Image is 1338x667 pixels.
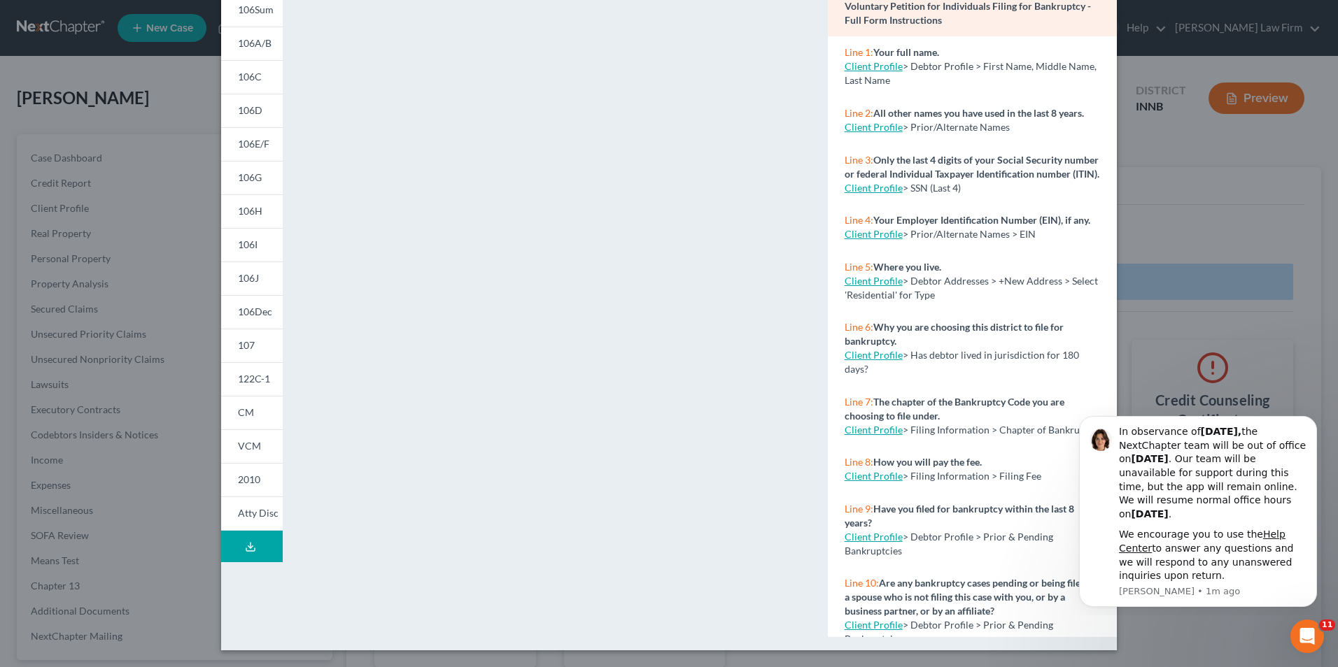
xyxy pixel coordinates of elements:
[221,60,283,94] a: 106C
[845,214,873,226] span: Line 4:
[845,60,1097,86] span: > Debtor Profile > First Name, Middle Name, Last Name
[221,27,283,60] a: 106A/B
[238,272,259,284] span: 106J
[221,329,283,362] a: 107
[845,470,903,482] a: Client Profile
[845,577,1099,617] strong: Are any bankruptcy cases pending or being filed by a spouse who is not filing this case with you,...
[845,261,873,273] span: Line 5:
[845,424,903,436] a: Client Profile
[903,121,1010,133] span: > Prior/Alternate Names
[238,507,279,519] span: Atty Disc
[221,127,283,161] a: 106E/F
[845,154,873,166] span: Line 3:
[221,429,283,463] a: VCM
[1319,619,1335,631] span: 11
[221,396,283,429] a: CM
[903,424,1099,436] span: > Filing Information > Chapter of Bankruptcy
[845,321,873,333] span: Line 6:
[238,205,262,217] span: 106H
[221,228,283,261] a: 106I
[845,531,903,543] a: Client Profile
[238,238,258,250] span: 106I
[873,456,982,468] strong: How you will pay the fee.
[845,503,1074,529] strong: Have you filed for bankruptcy within the last 8 years?
[221,463,283,496] a: 2010
[845,456,873,468] span: Line 8:
[845,121,903,133] a: Client Profile
[873,214,1090,226] strong: Your Employer Identification Number (EIN), if any.
[238,406,254,418] span: CM
[903,228,1036,240] span: > Prior/Alternate Names > EIN
[845,396,873,408] span: Line 7:
[238,373,270,385] span: 122C-1
[221,94,283,127] a: 106D
[845,275,903,287] a: Client Profile
[845,275,1098,301] span: > Debtor Addresses > +New Address > Select 'Residential' for Type
[221,161,283,194] a: 106G
[845,349,1079,375] span: > Has debtor lived in jurisdiction for 180 days?
[873,107,1084,119] strong: All other names you have used in the last 8 years.
[238,306,272,317] span: 106Dec
[845,107,873,119] span: Line 2:
[238,3,274,15] span: 106Sum
[845,228,903,240] a: Client Profile
[845,503,873,515] span: Line 9:
[845,349,903,361] a: Client Profile
[221,362,283,396] a: 122C-1
[1290,619,1324,653] iframe: Intercom live chat
[845,182,903,194] a: Client Profile
[873,261,941,273] strong: Where you live.
[845,577,879,589] span: Line 10:
[845,619,1053,645] span: > Debtor Profile > Prior & Pending Bankruptcies
[845,396,1064,422] strong: The chapter of the Bankruptcy Code you are choosing to file under.
[221,194,283,228] a: 106H
[221,295,283,329] a: 106Dec
[221,261,283,295] a: 106J
[238,71,262,83] span: 106C
[238,37,272,49] span: 106A/B
[903,182,961,194] span: > SSN (Last 4)
[845,46,873,58] span: Line 1:
[238,440,261,452] span: VCM
[845,321,1064,347] strong: Why you are choosing this district to file for bankruptcy.
[238,138,269,150] span: 106E/F
[238,104,262,116] span: 106D
[873,46,939,58] strong: Your full name.
[845,154,1099,180] strong: Only the last 4 digits of your Social Security number or federal Individual Taxpayer Identificati...
[238,339,255,351] span: 107
[845,619,903,631] a: Client Profile
[221,496,283,531] a: Atty Disc
[845,60,903,72] a: Client Profile
[903,470,1041,482] span: > Filing Information > Filing Fee
[238,473,260,485] span: 2010
[845,531,1053,557] span: > Debtor Profile > Prior & Pending Bankruptcies
[1058,403,1338,615] iframe: Intercom notifications message
[238,171,262,183] span: 106G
